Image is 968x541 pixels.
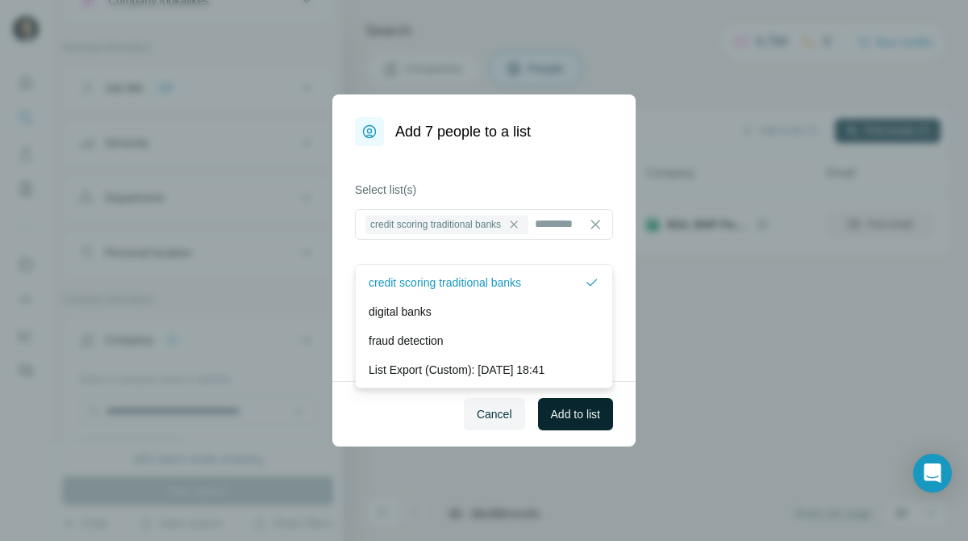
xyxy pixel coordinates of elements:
[369,333,444,349] p: fraud detection
[355,182,613,198] label: Select list(s)
[369,362,544,378] p: List Export (Custom): [DATE] 18:41
[464,398,525,430] button: Cancel
[551,406,600,422] span: Add to list
[538,398,613,430] button: Add to list
[477,406,512,422] span: Cancel
[395,120,531,143] h1: Add 7 people to a list
[365,215,528,234] div: credit scoring traditional banks
[369,304,432,320] p: digital banks
[913,454,952,493] div: Open Intercom Messenger
[369,275,521,291] p: credit scoring traditional banks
